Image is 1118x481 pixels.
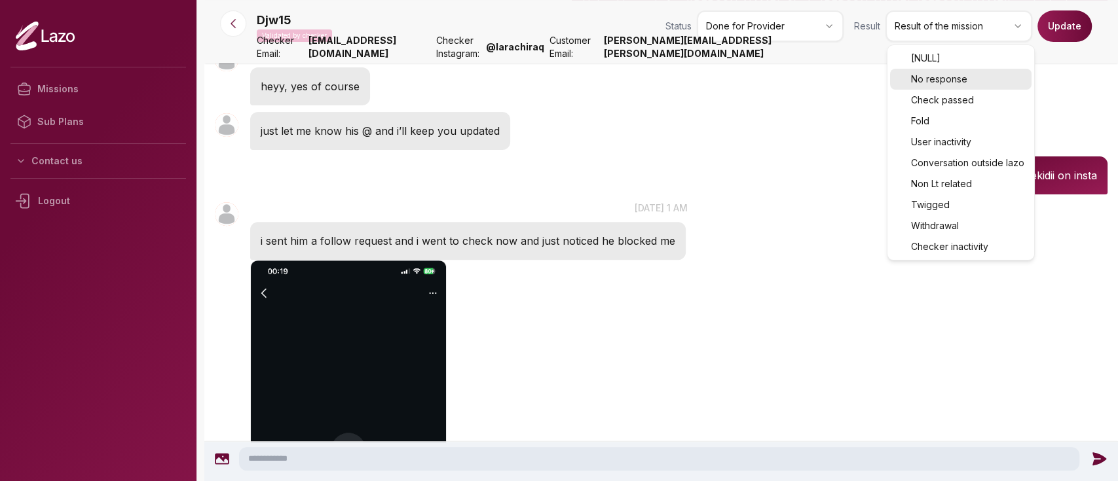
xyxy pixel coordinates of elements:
[911,115,929,128] span: Fold
[911,94,974,107] span: Check passed
[911,219,959,232] span: Withdrawal
[911,177,972,190] span: Non Lt related
[911,52,941,65] span: [NULL]
[911,240,988,253] span: Checker inactivity
[911,156,1024,169] span: Conversation outside lazo
[911,198,950,211] span: Twigged
[911,73,967,86] span: No response
[911,135,971,149] span: User inactivity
